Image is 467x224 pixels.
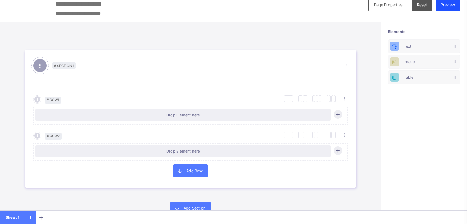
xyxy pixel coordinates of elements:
span: # Section 1 [52,62,76,69]
div: Drop Element here [39,113,327,117]
div: Table [388,70,460,84]
span: Add Section [184,206,205,211]
div: Image [404,59,445,64]
div: Image [388,55,460,69]
div: # Section1 # Row1 Drop Element here # Row2 Drop Element hereAdd Row [25,43,356,195]
span: # Row 1 [45,97,61,104]
div: Table [404,75,445,80]
span: Add Row [186,168,203,173]
div: Text [404,44,445,49]
div: Drop Element here [39,149,327,154]
span: # Row 2 [45,133,62,140]
div: Text [388,39,460,53]
span: Preview [441,2,455,7]
span: Page Properties [374,2,403,7]
span: Reset [417,2,427,7]
span: Elements [388,29,460,34]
